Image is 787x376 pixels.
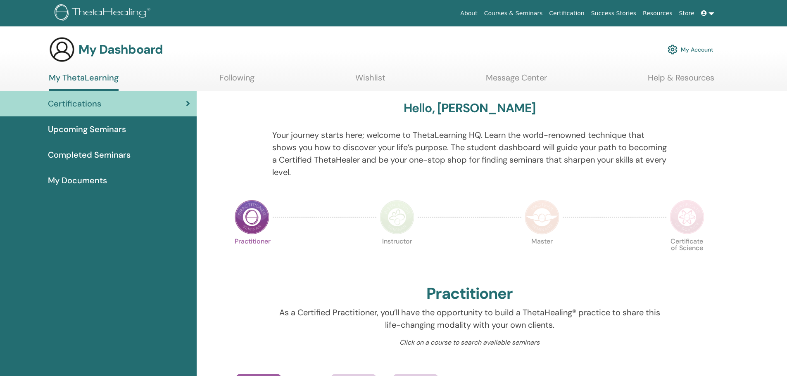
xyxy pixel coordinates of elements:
[588,6,640,21] a: Success Stories
[235,200,269,234] img: Practitioner
[55,4,153,23] img: logo.png
[525,200,559,234] img: Master
[49,73,119,91] a: My ThetaLearning
[380,238,414,273] p: Instructor
[457,6,480,21] a: About
[235,238,269,273] p: Practitioner
[525,238,559,273] p: Master
[426,284,513,303] h2: Practitioner
[481,6,546,21] a: Courses & Seminars
[668,40,713,59] a: My Account
[48,149,131,161] span: Completed Seminars
[670,238,704,273] p: Certificate of Science
[272,306,667,331] p: As a Certified Practitioner, you’ll have the opportunity to build a ThetaHealing® practice to sha...
[380,200,414,234] img: Instructor
[546,6,587,21] a: Certification
[670,200,704,234] img: Certificate of Science
[48,123,126,135] span: Upcoming Seminars
[78,42,163,57] h3: My Dashboard
[48,174,107,187] span: My Documents
[49,36,75,63] img: generic-user-icon.jpg
[404,101,536,116] h3: Hello, [PERSON_NAME]
[48,97,101,110] span: Certifications
[676,6,698,21] a: Store
[486,73,547,89] a: Message Center
[272,338,667,348] p: Click on a course to search available seminars
[640,6,676,21] a: Resources
[355,73,385,89] a: Wishlist
[668,43,678,57] img: cog.svg
[648,73,714,89] a: Help & Resources
[219,73,254,89] a: Following
[272,129,667,178] p: Your journey starts here; welcome to ThetaLearning HQ. Learn the world-renowned technique that sh...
